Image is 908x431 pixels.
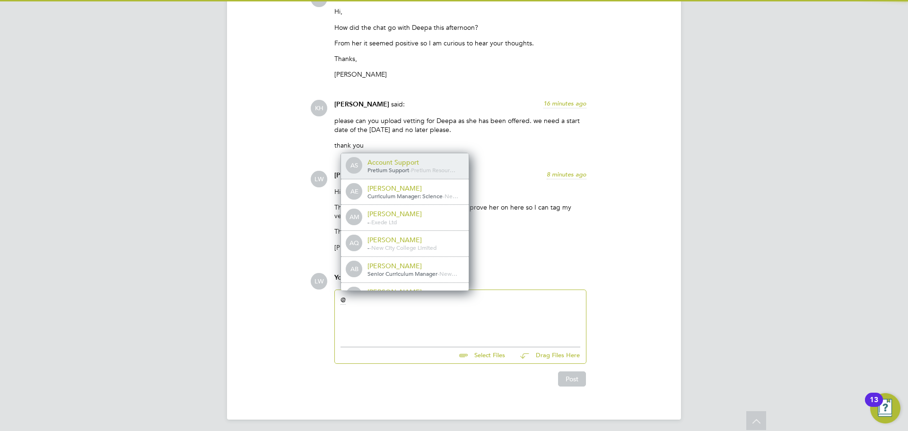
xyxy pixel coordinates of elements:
span: said: [391,100,405,108]
span: AQ [347,236,362,251]
div: [PERSON_NAME] [367,262,462,270]
div: [PERSON_NAME] [367,236,462,244]
span: Exede Ltd [371,218,397,226]
p: Hi [PERSON_NAME], [334,187,586,196]
span: - [369,244,371,251]
span: - [409,166,411,174]
div: [PERSON_NAME] [367,184,462,193]
span: AB [347,262,362,277]
span: - [369,218,371,226]
span: LW [311,273,327,290]
span: - [367,218,369,226]
p: Thanks, [334,54,586,63]
span: [PERSON_NAME] [334,100,389,108]
span: AM [347,210,362,225]
p: How did the chat go with Deepa this afternoon? [334,23,586,32]
p: thank you [334,141,586,150]
div: [PERSON_NAME] [367,210,462,218]
span: Pretium Support [367,166,409,174]
div: [PERSON_NAME] [367,288,462,296]
p: [PERSON_NAME] [334,243,586,252]
button: Open Resource Center, 13 new notifications [870,393,900,423]
span: New City College Limited [371,244,437,251]
p: [PERSON_NAME] [334,70,586,79]
p: Hi, [334,7,586,16]
span: 16 minutes ago [543,99,586,107]
span: Ne… [445,192,458,200]
span: LW [311,171,327,187]
span: You [334,273,346,281]
span: 8 minutes ago [547,170,586,178]
p: please can you upload vetting for Deepa as she has been offered. we need a start date of the [DAT... [334,116,586,133]
span: Senior Curriculum Manager [367,270,437,277]
span: Pretium Resour… [411,166,455,174]
span: Curriculum Manager: Science [367,192,443,200]
span: [PERSON_NAME] [334,171,389,179]
span: - [437,270,439,277]
span: AH [347,288,362,303]
span: - [367,244,369,251]
span: KH [311,100,327,116]
div: Account Support [367,158,462,167]
button: Drag Files Here [513,346,580,366]
div: 13 [870,400,878,412]
button: Post [558,371,586,387]
span: - [443,192,445,200]
span: AS [347,158,362,173]
span: New… [439,270,457,277]
p: Thanks, [334,227,586,236]
span: AE [347,184,362,199]
div: say: [334,273,586,290]
p: From her it seemed positive so I am curious to hear your thoughts. [334,39,586,47]
p: That's brilliant news, would you be able to approve her on here so I can tag my vetting team to g... [334,203,586,220]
